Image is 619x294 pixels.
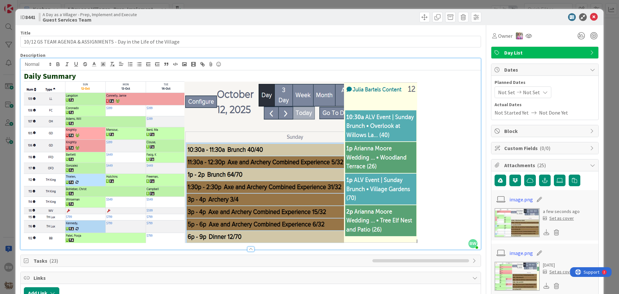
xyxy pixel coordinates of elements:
span: BW [468,239,477,248]
span: Dates [504,66,587,74]
label: Title [20,30,31,36]
img: OM [516,32,523,39]
a: image.png [509,196,533,203]
div: 2 [34,3,35,8]
span: Day List [504,49,587,56]
b: Guest Services Team [43,17,137,22]
span: Links [34,274,469,282]
span: Attachments [504,161,587,169]
span: ( 23 ) [49,258,58,264]
span: A Day as a Villager - Prep, Implement and Execute [43,12,137,17]
span: Block [504,127,587,135]
span: Planned Dates [495,79,595,86]
span: ( 0/0 ) [540,145,550,151]
div: Set as cover [543,215,574,222]
div: Download [543,228,550,237]
div: Download [543,282,550,290]
strong: Daily Summary [24,71,76,81]
a: image.png [509,249,533,257]
span: Not Started Yet [495,109,529,117]
span: Not Done Yet [539,109,568,117]
span: ID [20,13,35,21]
span: Description [20,52,45,58]
b: 8441 [25,14,35,20]
div: [DATE] [543,262,574,269]
span: Tasks [34,257,369,265]
span: ( 25 ) [537,162,546,168]
span: Actual Dates [495,101,595,108]
span: Custom Fields [504,144,587,152]
img: image.png [24,81,417,243]
div: Set as cover [543,269,574,275]
span: Support [14,1,29,9]
span: Owner [498,32,513,40]
span: Not Set [498,88,515,96]
input: type card name here... [20,36,481,47]
div: a few seconds ago [543,208,580,215]
span: Not Set [523,88,540,96]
